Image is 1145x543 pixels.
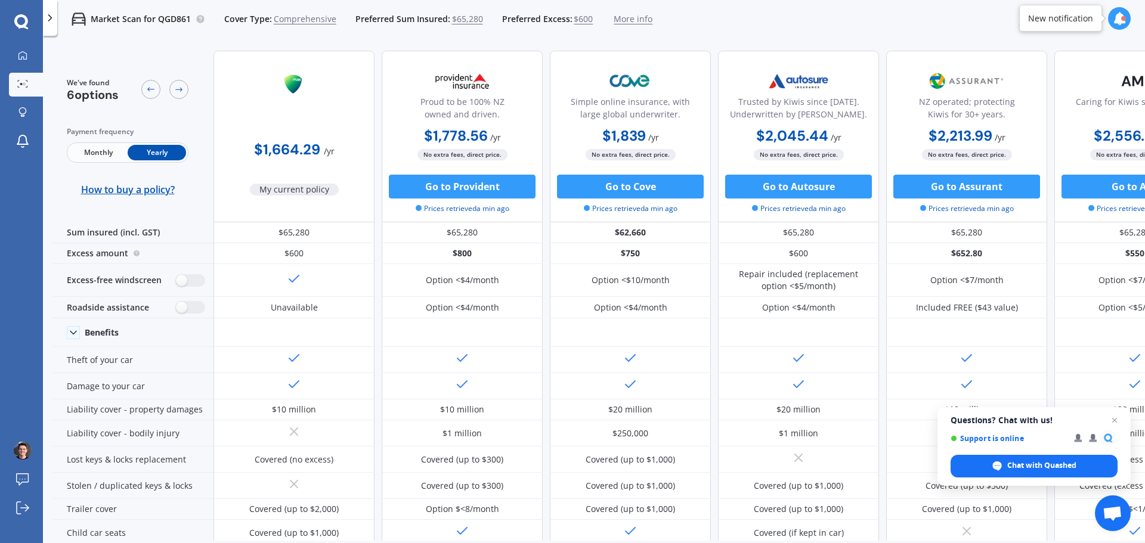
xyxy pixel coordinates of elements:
div: Excess amount [52,243,213,264]
div: Covered (no excess) [255,454,333,466]
div: Option <$4/month [426,302,499,314]
img: Assurant.png [927,66,1006,96]
div: Liability cover - property damages [52,399,213,420]
b: $1,839 [602,126,646,145]
span: Chat with Quashed [1007,460,1076,471]
div: Trusted by Kiwis since [DATE]. Underwritten by [PERSON_NAME]. [728,95,869,125]
div: Covered (up to $1,000) [586,454,675,466]
div: Option <$4/month [426,274,499,286]
span: Comprehensive [274,13,336,25]
div: Simple online insurance, with large global underwriter. [560,95,701,125]
span: We've found [67,77,119,88]
button: Go to Assurant [893,175,1040,198]
div: $62,660 [550,222,711,243]
span: Close chat [1107,413,1122,427]
span: My current policy [250,184,339,196]
div: Option <$4/month [762,302,835,314]
div: Covered (if kept in car) [754,527,844,539]
div: $250,000 [612,427,648,439]
span: / yr [324,145,335,157]
span: Preferred Excess: [502,13,572,25]
div: Covered (up to $1,000) [754,480,843,492]
div: $10 million [440,404,484,415]
span: No extra fees, direct price. [922,149,1012,160]
div: Proud to be 100% NZ owned and driven. [392,95,533,125]
div: Covered (up to $1,000) [249,527,339,539]
div: Repair included (replacement option <$5/month) [727,268,870,292]
img: 5e8f1a149f373ab4b4bc1f3ad53d5dc7 [14,442,32,460]
div: Open chat [1095,495,1131,531]
div: NZ operated; protecting Kiwis for 30+ years. [896,95,1037,125]
div: New notification [1028,13,1093,24]
span: Prices retrieved a min ago [584,203,677,214]
div: Covered (up to $1,000) [586,480,675,492]
img: Autosure.webp [759,66,838,96]
span: More info [614,13,652,25]
div: Stolen / duplicated keys & locks [52,473,213,499]
span: Cover Type: [224,13,272,25]
div: Covered (up to $1,000) [586,503,675,515]
span: $600 [574,13,593,25]
span: 6 options [67,87,119,103]
div: Unavailable [271,302,318,314]
div: Covered (up to $300) [421,480,503,492]
div: $652.80 [886,243,1047,264]
div: Roadside assistance [52,297,213,318]
div: Covered (up to $1,000) [922,503,1011,515]
div: $10 million [945,404,989,415]
div: Sum insured (incl. GST) [52,222,213,243]
span: $65,280 [452,13,483,25]
div: Lost keys & locks replacement [52,446,213,473]
b: $1,778.56 [424,126,488,145]
div: $65,280 [382,222,543,243]
span: No extra fees, direct price. [586,149,676,160]
b: $2,045.44 [756,126,828,145]
span: Support is online [951,434,1066,443]
div: Excess-free windscreen [52,264,213,297]
img: Mas.png [255,69,333,99]
div: Covered (up to $2,000) [249,503,339,515]
span: / yr [831,132,841,143]
div: $20 million [776,404,821,415]
span: Monthly [69,145,128,160]
div: Trailer cover [52,499,213,520]
div: Included FREE ($43 value) [916,302,1018,314]
div: Covered (up to $1,000) [754,503,843,515]
span: How to buy a policy? [81,184,175,196]
span: Preferred Sum Insured: [355,13,450,25]
span: Prices retrieved a min ago [416,203,509,214]
b: $1,664.29 [254,140,320,159]
button: Go to Provident [389,175,536,198]
div: Liability cover - bodily injury [52,420,213,446]
div: $750 [550,243,711,264]
b: $2,213.99 [929,126,992,145]
div: $1 million [442,427,482,439]
span: Questions? Chat with us! [951,415,1118,425]
span: / yr [995,132,1005,143]
div: $1 million [779,427,818,439]
div: Damage to your car [52,373,213,399]
p: Market Scan for QGD861 [91,13,191,25]
img: Cove.webp [591,66,670,96]
div: $65,280 [718,222,879,243]
span: / yr [490,132,501,143]
div: $600 [213,243,375,264]
div: $20 million [608,404,652,415]
button: Go to Autosure [725,175,872,198]
div: Payment frequency [67,126,188,138]
button: Go to Cove [557,175,704,198]
span: Prices retrieved a min ago [920,203,1014,214]
div: Option <$4/month [594,302,667,314]
div: $600 [718,243,879,264]
div: Theft of your car [52,347,213,373]
span: No extra fees, direct price. [754,149,844,160]
div: $800 [382,243,543,264]
div: Chat with Quashed [951,455,1118,477]
div: Option <$7/month [930,274,1004,286]
div: Covered (up to $300) [421,454,503,466]
span: No extra fees, direct price. [417,149,507,160]
div: Benefits [85,327,119,338]
div: $10 million [272,404,316,415]
span: / yr [648,132,659,143]
div: $65,280 [886,222,1047,243]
